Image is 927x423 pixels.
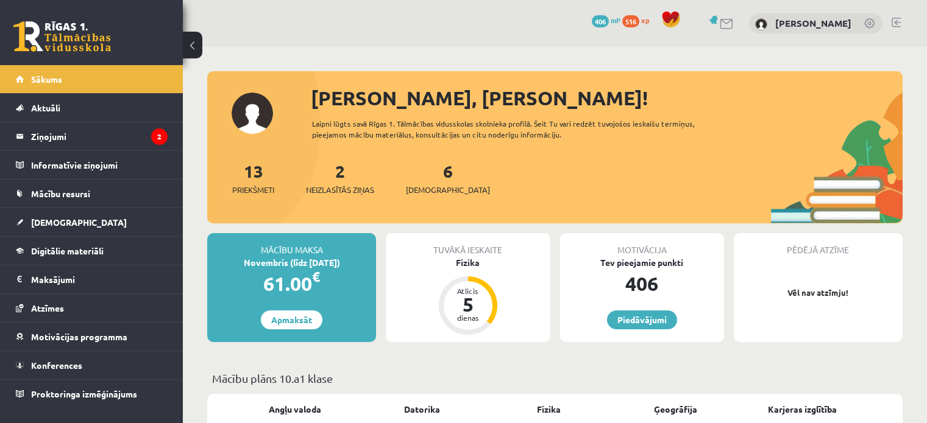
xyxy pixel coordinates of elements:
[386,233,550,256] div: Tuvākā ieskaite
[31,151,168,179] legend: Informatīvie ziņojumi
[232,160,274,196] a: 13Priekšmeti
[406,184,490,196] span: [DEMOGRAPHIC_DATA]
[31,217,127,228] span: [DEMOGRAPHIC_DATA]
[261,310,322,329] a: Apmaksāt
[622,15,639,27] span: 516
[311,83,903,113] div: [PERSON_NAME], [PERSON_NAME]!
[450,295,486,314] div: 5
[450,314,486,321] div: dienas
[232,184,274,196] span: Priekšmeti
[31,122,168,150] legend: Ziņojumi
[312,118,730,140] div: Laipni lūgts savā Rīgas 1. Tālmācības vidusskolas skolnieka profilā. Šeit Tu vari redzēt tuvojošo...
[306,184,374,196] span: Neizlasītās ziņas
[775,17,851,29] a: [PERSON_NAME]
[450,287,486,295] div: Atlicis
[16,151,168,179] a: Informatīvie ziņojumi
[386,256,550,269] div: Fizika
[31,188,90,199] span: Mācību resursi
[31,360,82,371] span: Konferences
[560,269,724,298] div: 406
[31,265,168,293] legend: Maksājumi
[16,180,168,208] a: Mācību resursi
[212,370,898,386] p: Mācību plāns 10.a1 klase
[16,122,168,150] a: Ziņojumi2
[16,323,168,351] a: Motivācijas programma
[151,128,168,145] i: 2
[16,294,168,322] a: Atzīmes
[31,245,104,256] span: Digitālie materiāli
[537,403,561,416] a: Fizika
[31,302,64,313] span: Atzīmes
[404,403,440,416] a: Datorika
[740,287,897,299] p: Vēl nav atzīmju!
[207,233,376,256] div: Mācību maksa
[207,269,376,298] div: 61.00
[768,403,837,416] a: Karjeras izglītība
[31,388,137,399] span: Proktoringa izmēģinājums
[592,15,609,27] span: 406
[755,18,767,30] img: Helēna Tīna Dubrovska
[16,208,168,236] a: [DEMOGRAPHIC_DATA]
[607,310,677,329] a: Piedāvājumi
[31,102,60,113] span: Aktuāli
[560,233,724,256] div: Motivācija
[16,265,168,293] a: Maksājumi
[641,15,649,25] span: xp
[269,403,321,416] a: Angļu valoda
[654,403,697,416] a: Ģeogrāfija
[16,351,168,379] a: Konferences
[16,94,168,122] a: Aktuāli
[31,74,62,85] span: Sākums
[386,256,550,337] a: Fizika Atlicis 5 dienas
[312,268,320,285] span: €
[592,15,620,25] a: 406 mP
[611,15,620,25] span: mP
[207,256,376,269] div: Novembris (līdz [DATE])
[16,237,168,265] a: Digitālie materiāli
[13,21,111,52] a: Rīgas 1. Tālmācības vidusskola
[622,15,655,25] a: 516 xp
[16,65,168,93] a: Sākums
[560,256,724,269] div: Tev pieejamie punkti
[31,331,127,342] span: Motivācijas programma
[16,380,168,408] a: Proktoringa izmēģinājums
[406,160,490,196] a: 6[DEMOGRAPHIC_DATA]
[306,160,374,196] a: 2Neizlasītās ziņas
[734,233,903,256] div: Pēdējā atzīme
